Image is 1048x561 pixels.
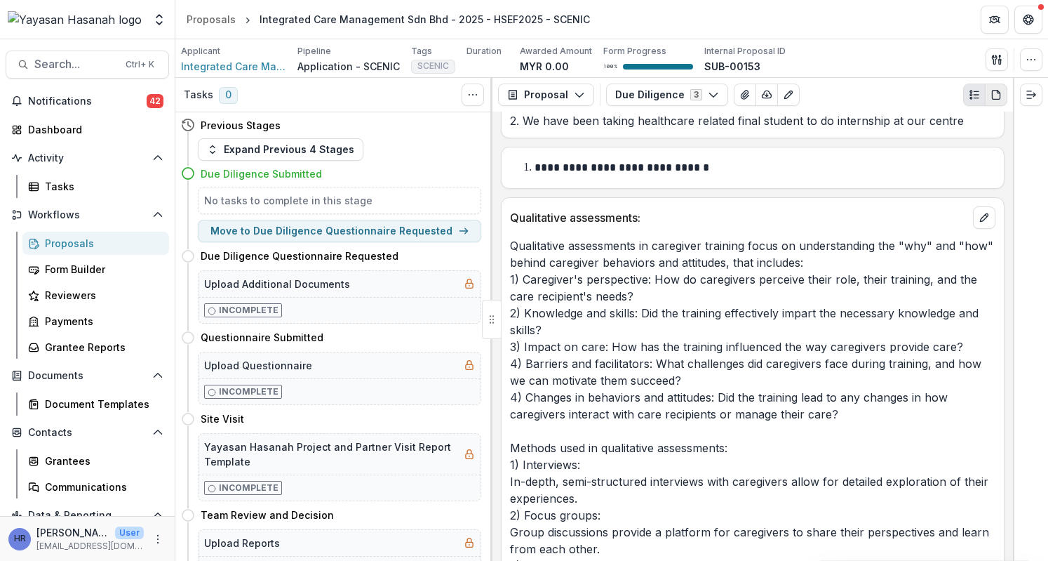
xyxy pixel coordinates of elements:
[115,527,144,539] p: User
[28,427,147,439] span: Contacts
[22,284,169,307] a: Reviewers
[204,193,475,208] h5: No tasks to complete in this stage
[204,277,350,291] h5: Upload Additional Documents
[417,61,449,71] span: SCENIC
[6,147,169,169] button: Open Activity
[201,118,281,133] h4: Previous Stages
[28,510,147,522] span: Data & Reporting
[28,122,158,137] div: Dashboard
[498,84,594,106] button: Proposal
[6,421,169,444] button: Open Contacts
[201,330,323,345] h4: Questionnaire Submitted
[36,540,144,553] p: [EMAIL_ADDRESS][DOMAIN_NAME]
[520,45,592,58] p: Awarded Amount
[34,58,117,71] span: Search...
[981,6,1009,34] button: Partners
[149,6,169,34] button: Open entity switcher
[777,84,800,106] button: Edit as form
[603,62,617,72] p: 100 %
[963,84,986,106] button: Plaintext view
[45,236,158,251] div: Proposals
[198,138,363,161] button: Expand Previous 4 Stages
[36,525,109,540] p: [PERSON_NAME]
[466,45,502,58] p: Duration
[45,340,158,355] div: Grantee Reports
[147,94,163,108] span: 42
[28,370,147,382] span: Documents
[184,89,213,101] h3: Tasks
[201,411,244,426] h4: Site Visit
[201,249,398,263] h4: Due Diligence Questionnaire Requested
[45,288,158,303] div: Reviewers
[973,206,995,229] button: edit
[22,392,169,416] a: Document Templates
[123,57,157,72] div: Ctrl + K
[8,11,142,28] img: Yayasan Hasanah logo
[520,59,569,74] p: MYR 0.00
[181,9,596,29] nav: breadcrumb
[22,258,169,281] a: Form Builder
[28,152,147,164] span: Activity
[219,87,238,104] span: 0
[219,385,278,398] p: Incomplete
[603,45,666,58] p: Form Progress
[28,209,147,221] span: Workflows
[1020,84,1042,106] button: Expand right
[510,209,967,226] p: Qualitative assessments:
[22,310,169,333] a: Payments
[606,84,728,106] button: Due Diligence3
[1014,6,1042,34] button: Get Help
[6,364,169,387] button: Open Documents
[22,232,169,255] a: Proposals
[201,508,334,522] h4: Team Review and Decision
[22,175,169,198] a: Tasks
[704,45,786,58] p: Internal Proposal ID
[45,314,158,329] div: Payments
[204,358,312,373] h5: Upload Questionnaire
[734,84,756,106] button: View Attached Files
[219,304,278,317] p: Incomplete
[14,534,26,543] div: Hanis Anissa binti Abd Rafar
[28,95,147,107] span: Notifications
[297,45,331,58] p: Pipeline
[22,336,169,359] a: Grantee Reports
[219,482,278,494] p: Incomplete
[985,84,1007,106] button: PDF view
[22,449,169,473] a: Grantees
[181,59,286,74] a: Integrated Care Management Sdn Bhd
[411,45,432,58] p: Tags
[6,90,169,112] button: Notifications42
[45,262,158,277] div: Form Builder
[181,9,241,29] a: Proposals
[6,504,169,527] button: Open Data & Reporting
[45,397,158,411] div: Document Templates
[45,454,158,468] div: Grantees
[462,84,484,106] button: Toggle View Cancelled Tasks
[22,475,169,499] a: Communications
[198,220,481,242] button: Move to Due Diligence Questionnaire Requested
[204,536,280,550] h5: Upload Reports
[204,440,458,469] h5: Yayasan Hasanah Project and Partner Visit Report Template
[260,12,590,27] div: Integrated Care Management Sdn Bhd - 2025 - HSEF2025 - SCENIC
[181,45,220,58] p: Applicant
[297,59,400,74] p: Application - SCENIC
[6,118,169,141] a: Dashboard
[6,51,169,79] button: Search...
[201,166,322,181] h4: Due Diligence Submitted
[45,179,158,194] div: Tasks
[704,59,760,74] p: SUB-00153
[187,12,236,27] div: Proposals
[45,480,158,494] div: Communications
[149,531,166,548] button: More
[6,204,169,226] button: Open Workflows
